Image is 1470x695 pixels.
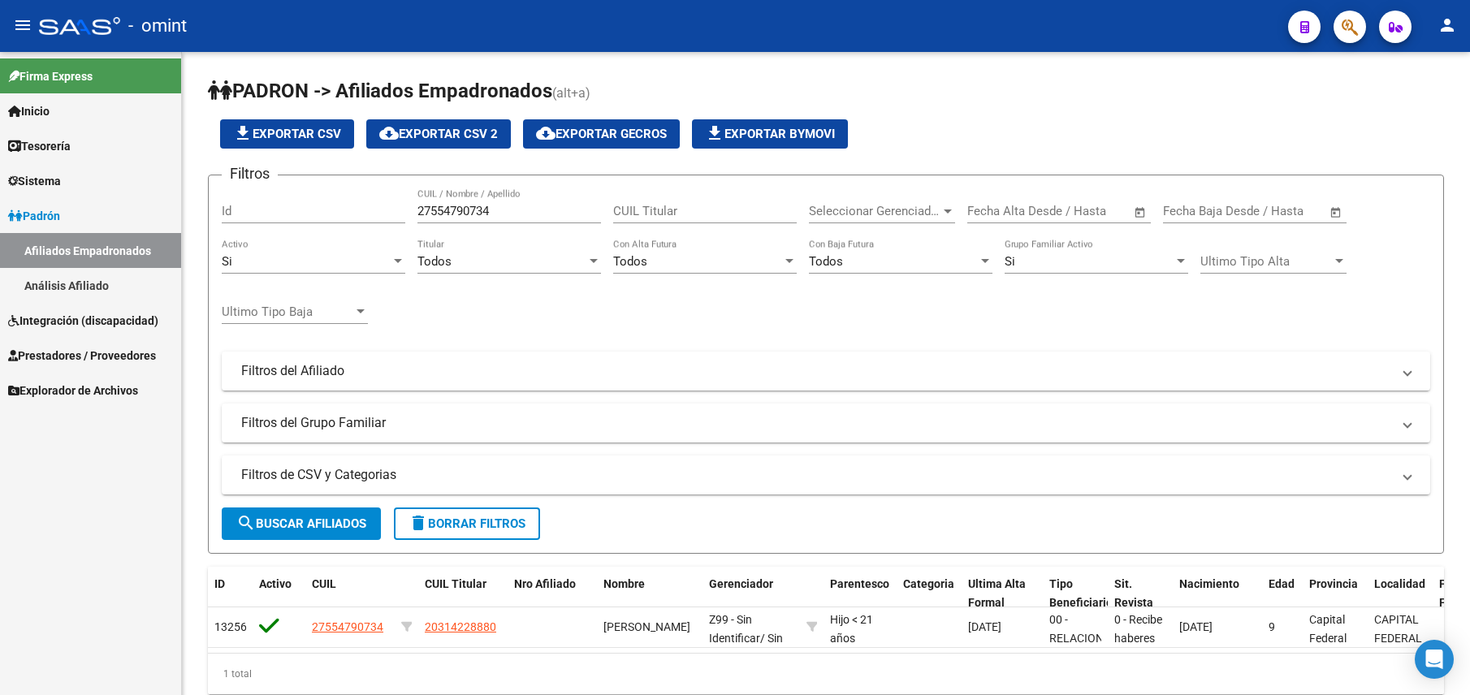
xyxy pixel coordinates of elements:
[968,618,1036,637] div: [DATE]
[409,513,428,533] mat-icon: delete
[222,455,1430,494] mat-expansion-panel-header: Filtros de CSV y Categorias
[603,577,645,590] span: Nombre
[222,162,278,185] h3: Filtros
[1309,613,1347,645] span: Capital Federal
[417,254,452,269] span: Todos
[1114,613,1182,663] span: 0 - Recibe haberes regularmente
[552,85,590,101] span: (alt+a)
[1179,620,1213,633] span: [DATE]
[1043,567,1108,620] datatable-header-cell: Tipo Beneficiario
[1163,204,1229,218] input: Fecha inicio
[962,567,1043,620] datatable-header-cell: Ultima Alta Formal
[597,567,703,620] datatable-header-cell: Nombre
[312,620,383,633] span: 27554790734
[903,577,954,590] span: Categoria
[1269,620,1275,633] span: 9
[222,404,1430,442] mat-expansion-panel-header: Filtros del Grupo Familiar
[222,352,1430,391] mat-expansion-panel-header: Filtros del Afiliado
[705,123,724,143] mat-icon: file_download
[222,507,381,540] button: Buscar Afiliados
[1327,203,1346,222] button: Open calendar
[809,254,843,269] span: Todos
[208,654,1444,694] div: 1 total
[8,102,50,120] span: Inicio
[8,347,156,365] span: Prestadores / Proveedores
[222,254,232,269] span: Si
[233,123,253,143] mat-icon: file_download
[1108,567,1173,620] datatable-header-cell: Sit. Revista
[13,15,32,35] mat-icon: menu
[241,362,1391,380] mat-panel-title: Filtros del Afiliado
[379,123,399,143] mat-icon: cloud_download
[1262,567,1303,620] datatable-header-cell: Edad
[1438,15,1457,35] mat-icon: person
[312,577,336,590] span: CUIL
[692,119,848,149] button: Exportar Bymovi
[508,567,597,620] datatable-header-cell: Nro Afiliado
[1005,254,1015,269] span: Si
[830,613,873,645] span: Hijo < 21 años
[208,80,552,102] span: PADRON -> Afiliados Empadronados
[603,620,690,633] span: [PERSON_NAME]
[8,382,138,399] span: Explorador de Archivos
[222,304,353,319] span: Ultimo Tipo Baja
[1200,254,1332,269] span: Ultimo Tipo Alta
[1374,613,1422,645] span: CAPITAL FEDERAL
[1269,577,1295,590] span: Edad
[241,414,1391,432] mat-panel-title: Filtros del Grupo Familiar
[8,67,93,85] span: Firma Express
[208,567,253,620] datatable-header-cell: ID
[418,567,508,620] datatable-header-cell: CUIL Titular
[379,127,498,141] span: Exportar CSV 2
[809,204,940,218] span: Seleccionar Gerenciador
[1049,613,1125,681] span: 00 - RELACION DE DEPENDENCIA
[709,613,760,645] span: Z99 - Sin Identificar
[1049,577,1113,609] span: Tipo Beneficiario
[536,123,556,143] mat-icon: cloud_download
[613,254,647,269] span: Todos
[259,577,292,590] span: Activo
[1048,204,1126,218] input: Fecha fin
[703,567,800,620] datatable-header-cell: Gerenciador
[514,577,576,590] span: Nro Afiliado
[1179,577,1239,590] span: Nacimiento
[1131,203,1150,222] button: Open calendar
[8,207,60,225] span: Padrón
[236,513,256,533] mat-icon: search
[897,567,962,620] datatable-header-cell: Categoria
[394,507,540,540] button: Borrar Filtros
[1309,577,1358,590] span: Provincia
[1173,567,1262,620] datatable-header-cell: Nacimiento
[967,204,1033,218] input: Fecha inicio
[253,567,305,620] datatable-header-cell: Activo
[220,119,354,149] button: Exportar CSV
[236,516,366,531] span: Buscar Afiliados
[366,119,511,149] button: Exportar CSV 2
[425,620,496,633] span: 20314228880
[8,312,158,330] span: Integración (discapacidad)
[233,127,341,141] span: Exportar CSV
[1415,640,1454,679] div: Open Intercom Messenger
[305,567,395,620] datatable-header-cell: CUIL
[8,172,61,190] span: Sistema
[830,577,889,590] span: Parentesco
[1114,577,1153,609] span: Sit. Revista
[1368,567,1433,620] datatable-header-cell: Localidad
[523,119,680,149] button: Exportar GECROS
[128,8,187,44] span: - omint
[8,137,71,155] span: Tesorería
[536,127,667,141] span: Exportar GECROS
[409,516,525,531] span: Borrar Filtros
[1243,204,1322,218] input: Fecha fin
[214,577,225,590] span: ID
[705,127,835,141] span: Exportar Bymovi
[1374,577,1425,590] span: Localidad
[425,577,486,590] span: CUIL Titular
[968,577,1026,609] span: Ultima Alta Formal
[1303,567,1368,620] datatable-header-cell: Provincia
[241,466,1391,484] mat-panel-title: Filtros de CSV y Categorias
[824,567,897,620] datatable-header-cell: Parentesco
[214,620,253,633] span: 132561
[709,577,773,590] span: Gerenciador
